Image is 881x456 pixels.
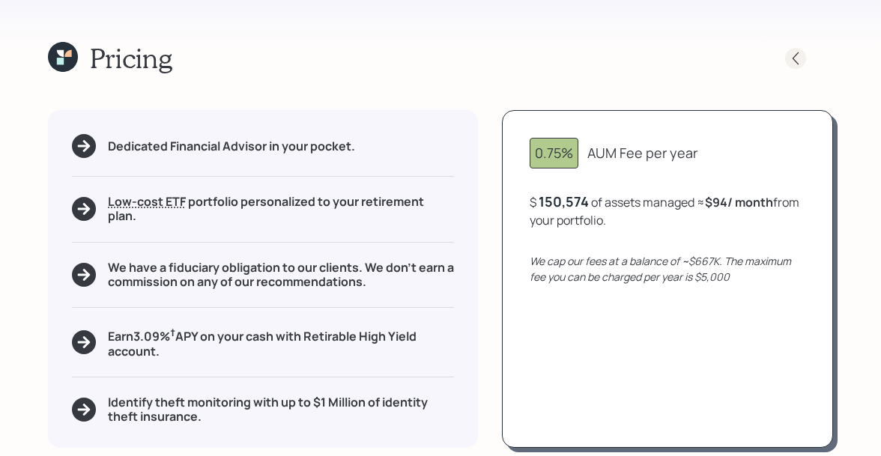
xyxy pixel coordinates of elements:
[108,261,454,289] h5: We have a fiduciary obligation to our clients. We don't earn a commission on any of our recommend...
[587,143,697,163] div: AUM Fee per year
[170,326,175,339] sup: †
[530,192,805,229] div: $ of assets managed ≈ from your portfolio .
[530,254,791,284] i: We cap our fees at a balance of ~$667K. The maximum fee you can be charged per year is $5,000
[705,194,773,210] b: $94 / month
[108,193,186,210] span: Low-cost ETF
[108,195,454,223] h5: portfolio personalized to your retirement plan.
[539,192,589,210] div: 150,574
[108,395,454,424] h5: Identify theft monitoring with up to $1 Million of identity theft insurance.
[90,42,172,74] h1: Pricing
[108,326,454,359] h5: Earn 3.09 % APY on your cash with Retirable High Yield account.
[535,143,573,163] div: 0.75%
[108,139,355,153] h5: Dedicated Financial Advisor in your pocket.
